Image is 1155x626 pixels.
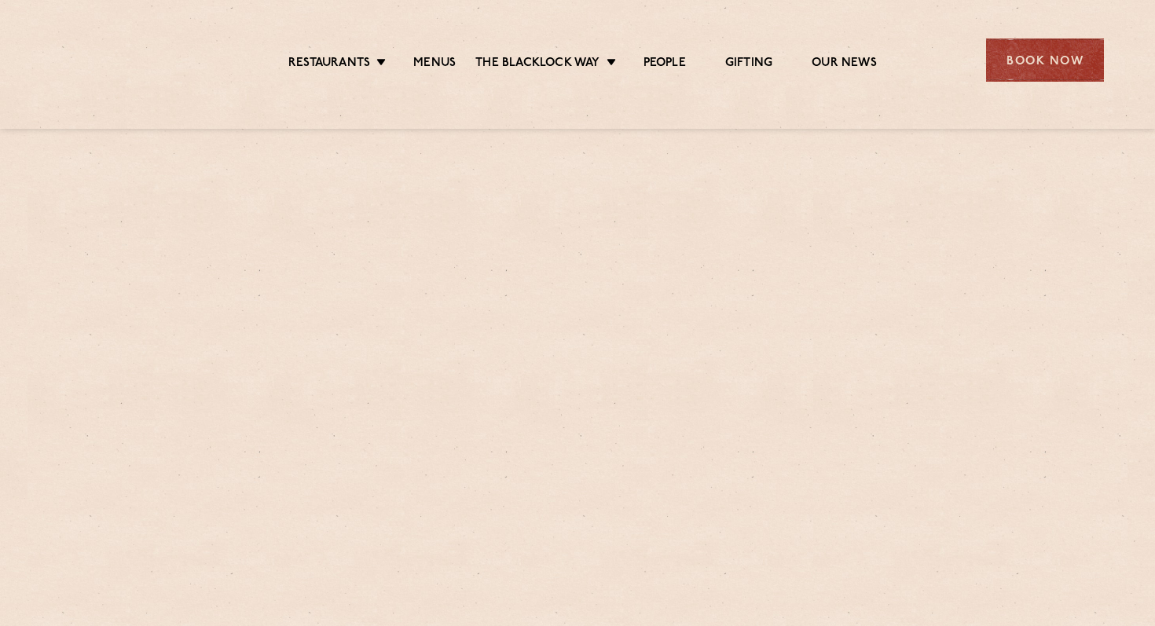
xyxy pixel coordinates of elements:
a: Gifting [725,56,772,73]
a: The Blacklock Way [475,56,599,73]
img: svg%3E [51,15,187,105]
a: Restaurants [288,56,370,73]
a: Our News [812,56,877,73]
div: Book Now [986,38,1104,82]
a: Menus [413,56,456,73]
a: People [643,56,686,73]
